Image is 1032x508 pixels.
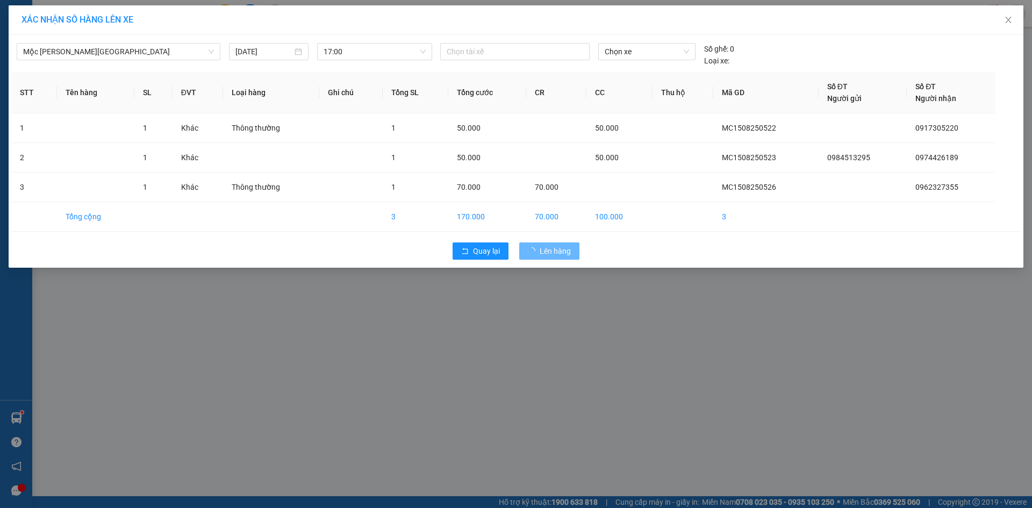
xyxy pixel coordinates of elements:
th: Tên hàng [57,72,134,113]
span: 0917305220 [915,124,958,132]
th: ĐVT [173,72,223,113]
span: Số ĐT [915,82,936,91]
em: Logistics [34,33,69,43]
th: Thu hộ [653,72,713,113]
td: Khác [173,173,223,202]
span: MC1508250526 [722,183,776,191]
th: Mã GD [713,72,818,113]
span: 0984513295 [827,153,870,162]
span: 50.000 [457,153,481,162]
span: MC1508250522 [722,124,776,132]
span: 0984513295 [4,63,63,75]
span: Quay lại [473,245,500,257]
span: Người gửi [827,94,862,103]
span: 50.000 [595,124,619,132]
div: 0 [704,43,734,55]
button: Lên hàng [519,242,579,260]
td: Khác [173,143,223,173]
span: 17:00 [324,44,426,60]
td: 3 [383,202,448,232]
th: CR [526,72,586,113]
th: STT [11,72,57,113]
span: 50.000 [595,153,619,162]
th: CC [586,72,653,113]
span: VP [PERSON_NAME] [101,11,156,27]
span: Số ĐT [827,82,848,91]
th: Tổng cước [448,72,526,113]
span: 50.000 [457,124,481,132]
td: Thông thường [223,113,319,143]
span: Người gửi: [4,55,33,62]
span: close [1004,16,1013,24]
span: XÁC NHẬN SỐ HÀNG LÊN XE [21,15,133,25]
span: 70.000 [535,183,558,191]
span: loading [528,247,540,255]
span: 70.000 [457,183,481,191]
span: XUANTRANG [20,19,83,31]
span: 1 [391,124,396,132]
button: Close [993,5,1023,35]
td: 2 [11,143,57,173]
td: Tổng cộng [57,202,134,232]
span: 1 [143,183,147,191]
th: Ghi chú [319,72,383,113]
span: 1 [391,153,396,162]
td: Khác [173,113,223,143]
span: 0974426189 [915,153,958,162]
span: Lên hàng [540,245,571,257]
span: Loại xe: [704,55,729,67]
td: 70.000 [526,202,586,232]
th: SL [134,72,173,113]
th: Tổng SL [383,72,448,113]
span: Người nhận: [4,74,38,81]
span: 0981 559 551 [104,28,156,39]
th: Loại hàng [223,72,319,113]
span: Mộc Châu - Hà Nội [23,44,214,60]
span: Người nhận [915,94,956,103]
span: 1 [391,183,396,191]
td: 100.000 [586,202,653,232]
input: 15/08/2025 [235,46,292,58]
td: 170.000 [448,202,526,232]
span: MC1508250523 [722,153,776,162]
span: rollback [461,247,469,256]
span: Chọn xe [605,44,689,60]
span: 1 [143,153,147,162]
span: 0962327355 [915,183,958,191]
span: HAIVAN [33,6,70,17]
span: Số ghế: [704,43,728,55]
td: 3 [11,173,57,202]
td: 3 [713,202,818,232]
td: Thông thường [223,173,319,202]
span: 1 [143,124,147,132]
td: 1 [11,113,57,143]
button: rollbackQuay lại [453,242,508,260]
